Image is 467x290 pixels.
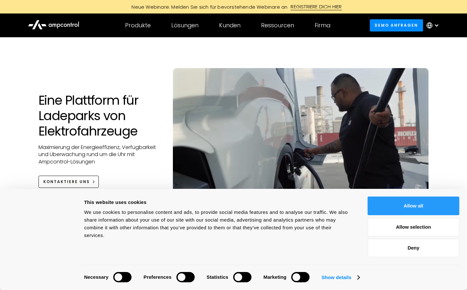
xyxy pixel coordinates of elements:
div: REGISTRIERE DICH HIER [291,3,342,10]
strong: Necessary [84,274,108,280]
div: Lösungen [171,22,199,29]
button: Allow selection [368,218,459,236]
strong: Statistics [207,274,228,280]
div: Produkte [125,22,151,29]
a: Demo anfragen [370,19,423,31]
div: Ressourcen [261,22,294,29]
div: This website uses cookies [84,198,353,206]
div: Firma [315,22,330,29]
button: Allow all [368,197,459,215]
div: Kunden [219,22,241,29]
h1: Eine Plattform für Ladeparks von Elektrofahrzeuge [38,92,160,139]
p: Maximierung der Energieeffizienz, Verfügbarkeit und Überwachung rund um die Uhr mit Ampcontrol-Lö... [38,144,160,165]
a: Show details [322,273,360,282]
div: We use cookies to personalise content and ads, to provide social media features and to analyse ou... [84,208,353,239]
button: Deny [368,239,459,257]
a: Neue Webinare: Melden Sie sich für bevorstehende Webinare anREGISTRIERE DICH HIER [89,3,378,10]
div: KONTAKTIERE UNS [43,179,90,185]
strong: Preferences [144,274,172,280]
div: Neue Webinare: Melden Sie sich für bevorstehende Webinare an [125,4,291,10]
a: KONTAKTIERE UNS [38,176,99,188]
strong: Marketing [263,274,286,280]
